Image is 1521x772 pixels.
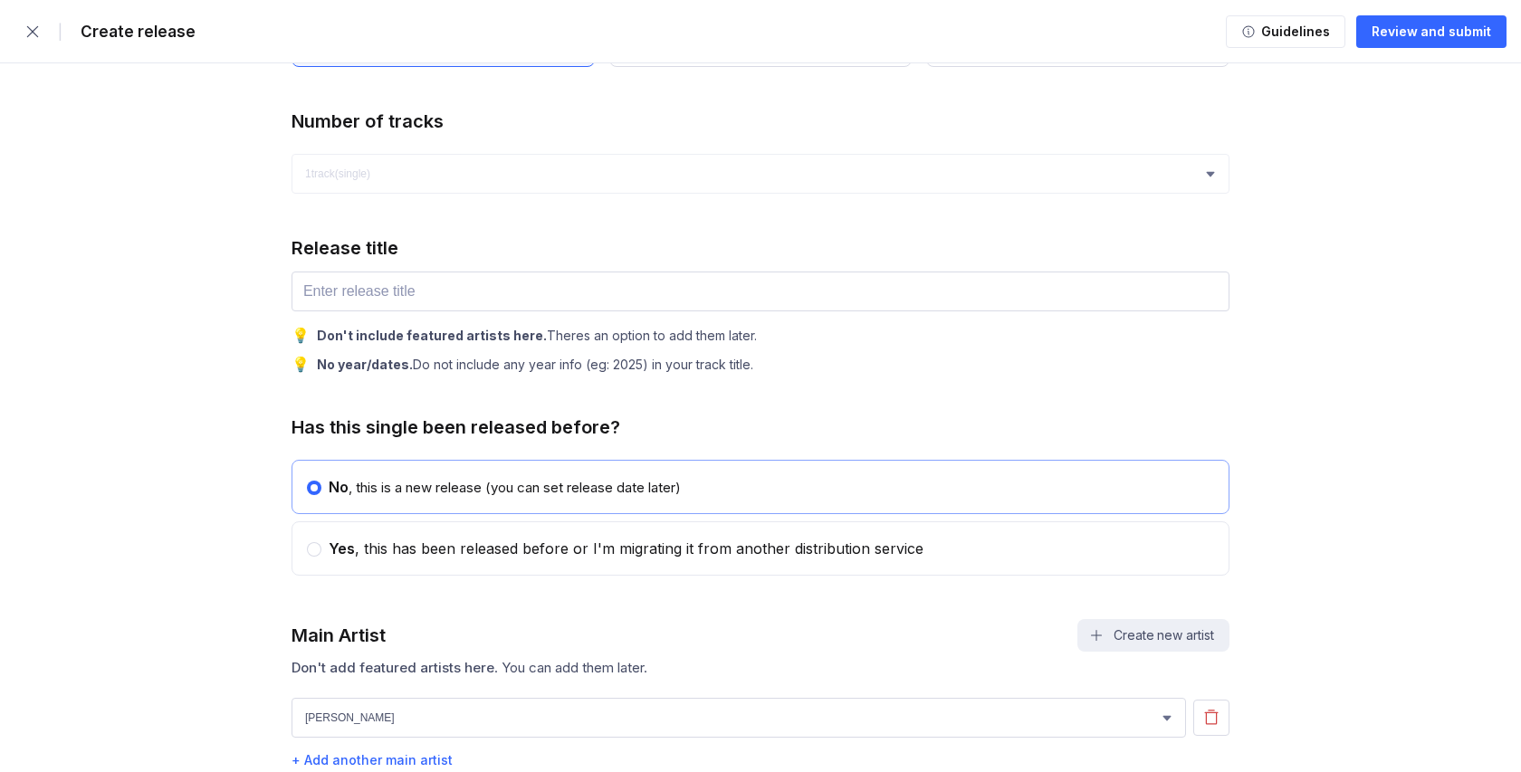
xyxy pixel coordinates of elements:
[292,272,1229,311] input: Enter release title
[292,416,620,438] div: Has this single been released before?
[1256,23,1330,41] div: Guidelines
[292,326,310,344] div: 💡
[292,752,1229,767] div: + Add another main artist
[1356,15,1507,48] button: Review and submit
[292,624,386,646] div: Main Artist
[317,357,413,372] b: No year/dates.
[321,539,923,558] div: , this has been released before or I'm migrating it from another distribution service
[1372,23,1491,41] div: Review and submit
[1077,619,1229,652] button: Create new artist
[292,659,1229,676] div: . You can add them later.
[292,355,310,373] div: 💡
[292,659,494,676] span: Don't add featured artists here
[321,478,681,496] div: , this is a new release (you can set release date later)
[329,539,355,558] span: Yes
[317,328,757,343] div: Theres an option to add them later.
[58,23,62,41] div: |
[292,110,444,132] div: Number of tracks
[317,357,753,372] div: Do not include any year info (eg: 2025) in your track title.
[1226,15,1345,48] button: Guidelines
[292,237,398,259] div: Release title
[329,478,349,496] span: No
[70,23,196,41] div: Create release
[317,328,547,343] b: Don't include featured artists here.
